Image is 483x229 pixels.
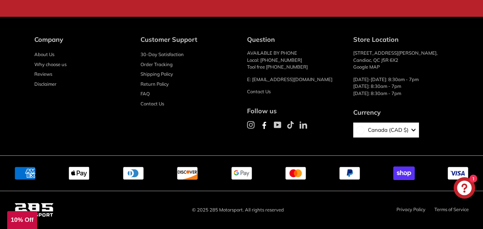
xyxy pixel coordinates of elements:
[231,166,252,180] img: google_pay
[247,106,343,116] div: Follow us
[141,99,164,109] a: Contact Us
[11,216,33,223] span: 10% Off
[447,166,469,180] img: visa
[68,166,90,180] img: apple_pay
[353,108,419,117] div: Currency
[353,50,449,71] p: [STREET_ADDRESS][PERSON_NAME], Candiac, QC J5R 6X2
[34,69,52,79] a: Reviews
[34,79,56,89] a: Disclaimer
[247,76,343,83] p: E: [EMAIL_ADDRESS][DOMAIN_NAME]
[339,166,360,180] img: paypal
[141,50,184,60] a: 30-Day Satisfaction
[247,35,343,44] div: Question
[141,79,169,89] a: Return Policy
[353,64,380,70] a: Google MAP
[353,123,419,138] button: Canada (CAD $)
[364,126,409,134] span: Canada (CAD $)
[353,76,449,97] p: [DATE]-[DATE]: 8:30am - 7pm [DATE]: 8:30am - 7pm [DATE]: 8:30am - 7pm
[452,177,477,200] inbox-online-store-chat: Shopify online store chat
[34,60,66,70] a: Why choose us
[34,35,130,44] div: Company
[192,206,291,214] span: © 2025 285 Motorsport. All rights reserved
[141,60,173,70] a: Order Tracking
[434,206,469,212] a: Terms of Service
[141,89,150,99] a: FAQ
[396,206,425,212] a: Privacy Policy
[285,166,306,180] img: master
[141,69,173,79] a: Shipping Policy
[247,89,271,94] a: Contact Us
[353,35,449,44] div: Store Location
[14,166,36,180] img: american_express
[14,202,54,219] img: 285 Motorsport
[34,50,54,60] a: About Us
[141,35,236,44] div: Customer Support
[177,166,198,180] img: discover
[7,211,37,229] div: 10% Off
[393,166,415,180] img: shopify_pay
[247,50,343,71] p: AVAILABLE BY PHONE Local: [PHONE_NUMBER] Tool free [PHONE_NUMBER]
[123,166,144,180] img: diners_club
